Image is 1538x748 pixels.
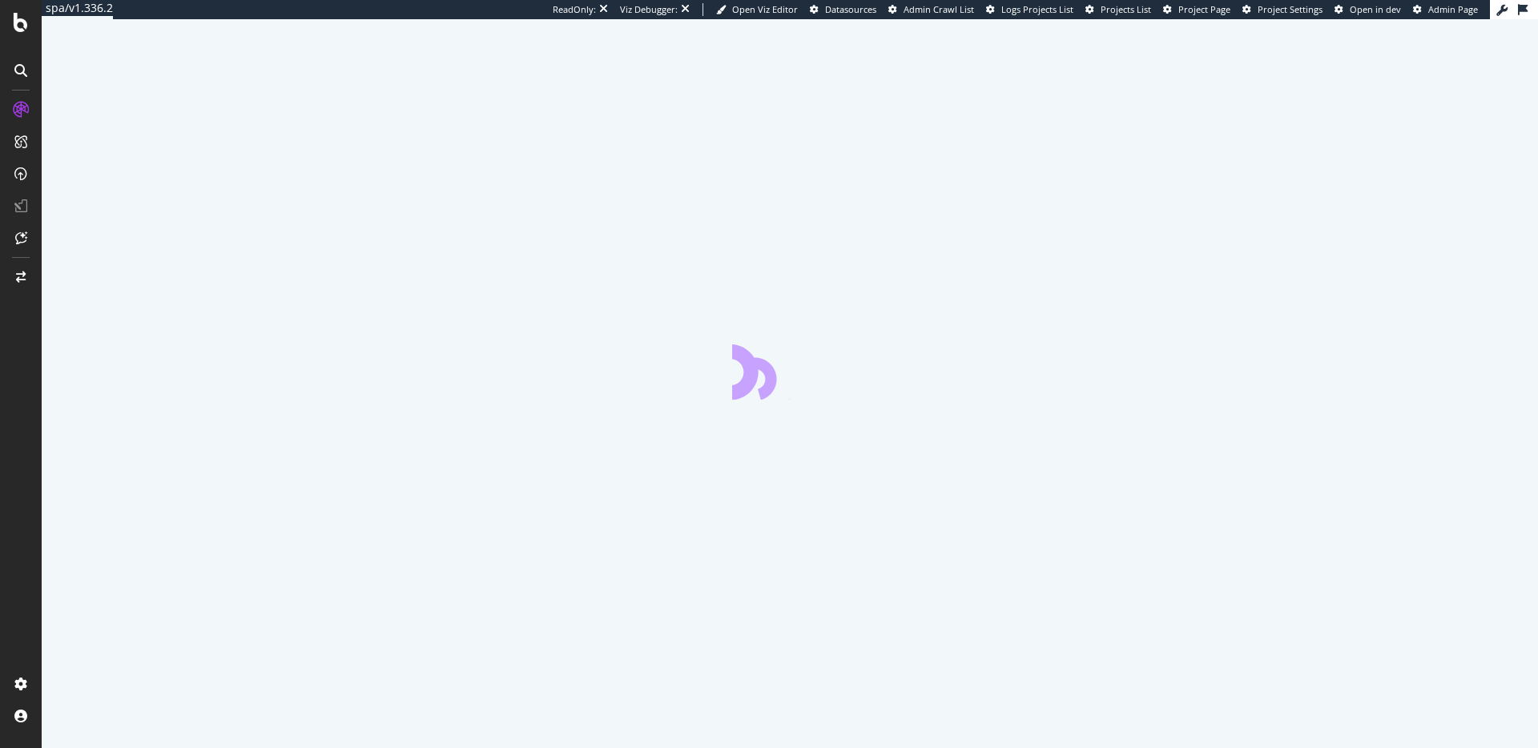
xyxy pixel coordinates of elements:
[810,3,876,16] a: Datasources
[553,3,596,16] div: ReadOnly:
[888,3,974,16] a: Admin Crawl List
[732,342,848,400] div: animation
[1085,3,1151,16] a: Projects List
[732,3,798,15] span: Open Viz Editor
[986,3,1073,16] a: Logs Projects List
[904,3,974,15] span: Admin Crawl List
[1335,3,1401,16] a: Open in dev
[1413,3,1478,16] a: Admin Page
[1101,3,1151,15] span: Projects List
[1001,3,1073,15] span: Logs Projects List
[716,3,798,16] a: Open Viz Editor
[1258,3,1323,15] span: Project Settings
[1242,3,1323,16] a: Project Settings
[1163,3,1230,16] a: Project Page
[1178,3,1230,15] span: Project Page
[825,3,876,15] span: Datasources
[1428,3,1478,15] span: Admin Page
[620,3,678,16] div: Viz Debugger:
[1350,3,1401,15] span: Open in dev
